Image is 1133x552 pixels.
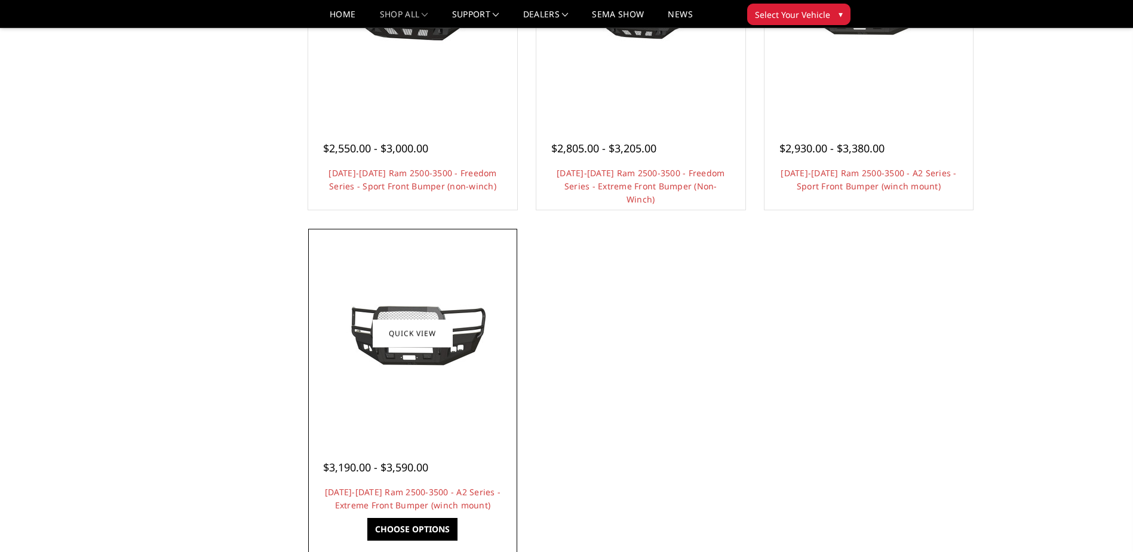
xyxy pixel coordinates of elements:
a: Dealers [523,10,569,27]
button: Select Your Vehicle [747,4,850,25]
a: Quick view [373,320,453,348]
a: SEMA Show [592,10,644,27]
span: $2,550.00 - $3,000.00 [323,141,428,155]
a: Home [330,10,355,27]
span: $2,805.00 - $3,205.00 [551,141,656,155]
span: ▾ [839,8,843,20]
a: [DATE]-[DATE] Ram 2500-3500 - Freedom Series - Sport Front Bumper (non-winch) [328,167,496,192]
span: $2,930.00 - $3,380.00 [779,141,885,155]
iframe: Chat Widget [1073,495,1133,552]
a: Support [452,10,499,27]
a: [DATE]-[DATE] Ram 2500-3500 - Freedom Series - Extreme Front Bumper (Non-Winch) [557,167,724,205]
a: Choose Options [367,518,458,541]
a: [DATE]-[DATE] Ram 2500-3500 - A2 Series - Extreme Front Bumper (winch mount) [325,486,501,511]
span: $3,190.00 - $3,590.00 [323,460,428,474]
span: Select Your Vehicle [755,8,830,21]
a: News [668,10,692,27]
a: 2019-2025 Ram 2500-3500 - A2 Series - Extreme Front Bumper (winch mount) [311,232,514,435]
a: shop all [380,10,428,27]
img: 2019-2025 Ram 2500-3500 - A2 Series - Extreme Front Bumper (winch mount) [317,290,508,376]
a: [DATE]-[DATE] Ram 2500-3500 - A2 Series - Sport Front Bumper (winch mount) [781,167,956,192]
